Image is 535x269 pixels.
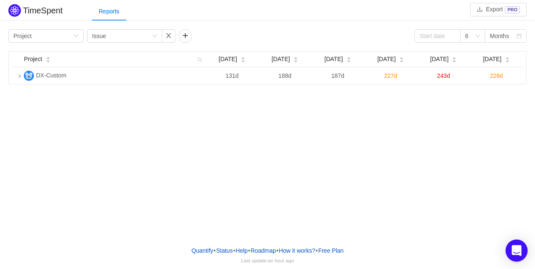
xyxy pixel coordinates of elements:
div: Sort [46,56,51,61]
div: 6 [465,30,468,42]
span: 228d [490,72,503,79]
i: icon: caret-up [346,56,351,59]
button: How it works? [279,244,316,257]
i: icon: down [475,33,480,39]
span: an hour ago [268,258,294,263]
a: Quantify [191,244,214,257]
i: icon: caret-up [505,56,509,59]
div: Sort [241,56,246,61]
span: [DATE] [377,55,396,64]
i: icon: right [18,74,22,78]
span: • [276,247,279,254]
span: [DATE] [483,55,502,64]
span: • [316,247,318,254]
button: icon: plus [179,29,192,43]
div: Reports [92,2,126,21]
div: Sort [452,56,457,61]
span: Last update: [241,258,294,263]
button: Free Plan [318,244,344,257]
span: • [233,247,235,254]
i: icon: caret-up [294,56,298,59]
i: icon: calendar [517,33,522,39]
i: icon: down [74,33,79,39]
div: Sort [505,56,510,61]
i: icon: caret-up [46,56,50,59]
i: icon: caret-down [452,59,457,61]
i: icon: caret-down [46,59,50,61]
span: [DATE] [219,55,237,64]
i: icon: caret-up [399,56,404,59]
a: Status [216,244,233,257]
div: Sort [399,56,404,61]
span: • [214,247,216,254]
span: [DATE] [325,55,343,64]
span: 188d [279,72,292,79]
a: Help [235,244,248,257]
span: Project [24,55,42,64]
span: • [248,247,250,254]
span: [DATE] [430,55,448,64]
a: Roadmap [250,244,276,257]
i: icon: caret-down [399,59,404,61]
i: icon: caret-down [346,59,351,61]
i: icon: caret-down [294,59,298,61]
input: Start date [415,29,461,43]
div: Issue [92,30,106,42]
span: 187d [331,72,344,79]
div: Sort [346,56,351,61]
span: 243d [437,72,450,79]
div: Sort [293,56,298,61]
i: icon: search [194,51,206,67]
i: icon: caret-up [452,56,457,59]
div: Project [13,30,32,42]
i: icon: caret-down [241,59,245,61]
span: DX-Custom [36,72,66,79]
span: 131d [225,72,238,79]
div: Open Intercom Messenger [506,240,528,262]
i: icon: caret-down [505,59,509,61]
span: [DATE] [271,55,290,64]
i: icon: down [152,33,157,39]
button: icon: close [162,29,175,43]
img: D [24,71,34,81]
img: Quantify logo [8,4,21,17]
h2: TimeSpent [23,6,63,15]
button: icon: downloadExportPRO [470,3,527,16]
div: Months [490,30,509,42]
i: icon: caret-up [241,56,245,59]
span: 227d [384,72,397,79]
